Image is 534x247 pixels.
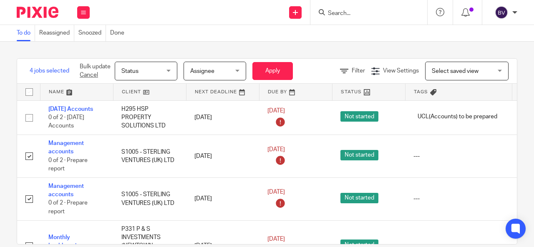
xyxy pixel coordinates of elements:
img: Pixie [17,7,58,18]
td: H295 HSP PROPERTY SOLUTIONS LTD [113,100,186,135]
a: [DATE] Accounts [48,106,93,112]
div: --- [413,152,504,160]
span: 4 jobs selected [30,67,69,75]
span: Not started [340,111,378,122]
span: [DATE] [267,147,285,152]
span: Tags [414,90,428,94]
span: Not started [340,150,378,160]
img: svg%3E [495,6,508,19]
span: [DATE] [267,108,285,114]
a: To do [17,25,35,41]
span: Select saved view [432,68,479,74]
a: Reassigned [39,25,74,41]
a: Snoozed [78,25,106,41]
span: Not started [340,193,378,203]
span: 0 of 2 · Prepare report [48,200,88,215]
button: Apply [252,62,293,80]
span: Filter [352,68,365,74]
input: Search [327,10,402,17]
span: 0 of 2 · Prepare report [48,157,88,172]
td: S1005 - STERLING VENTURES (UK) LTD [113,177,186,220]
td: [DATE] [186,135,259,177]
span: 0 of 2 · [DATE] Accounts [48,115,84,129]
span: [DATE] [267,236,285,242]
td: [DATE] [186,177,259,220]
p: Bulk update [80,62,111,80]
div: --- [413,195,504,203]
td: [DATE] [186,100,259,135]
span: Assignee [190,68,214,74]
a: Cancel [80,72,98,78]
span: [DATE] [267,190,285,195]
span: UCL(Accounts) to be prepared [413,111,501,122]
a: Management accounts [48,183,84,197]
a: Management accounts [48,140,84,155]
td: S1005 - STERLING VENTURES (UK) LTD [113,135,186,177]
span: Status [121,68,139,74]
span: View Settings [383,68,419,74]
a: Done [110,25,128,41]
